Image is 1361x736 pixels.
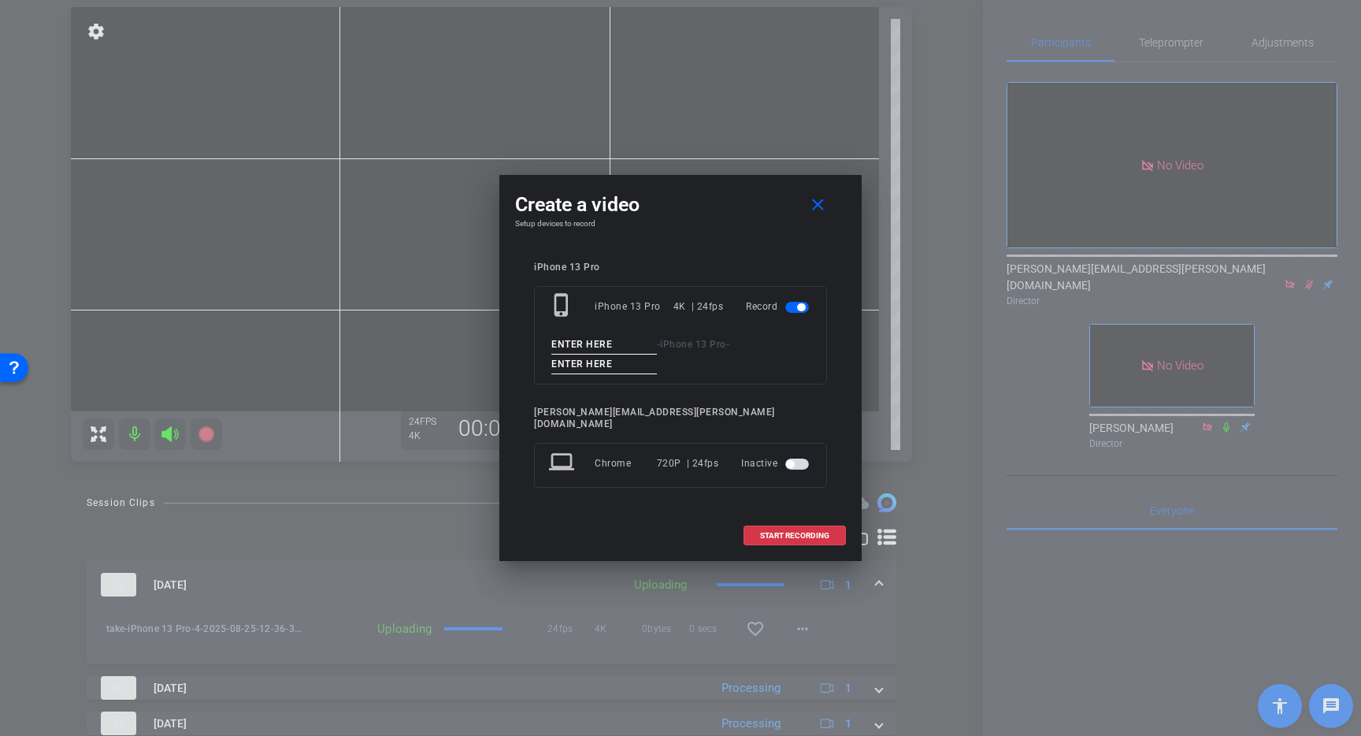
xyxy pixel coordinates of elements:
h4: Setup devices to record [515,219,846,229]
div: Chrome [595,449,657,478]
mat-icon: phone_iphone [549,292,577,321]
input: ENTER HERE [551,335,657,355]
input: ENTER HERE [551,355,657,374]
span: - [657,339,661,350]
div: 720P | 24fps [657,449,719,478]
div: Inactive [741,449,812,478]
div: iPhone 13 Pro [595,292,673,321]
div: [PERSON_NAME][EMAIL_ADDRESS][PERSON_NAME][DOMAIN_NAME] [534,407,827,430]
span: START RECORDING [760,532,829,540]
div: iPhone 13 Pro [534,262,827,273]
span: iPhone 13 Pro [660,339,726,350]
mat-icon: laptop [549,449,577,478]
div: Create a video [515,191,846,219]
mat-icon: close [808,195,828,215]
div: 4K | 24fps [673,292,724,321]
div: Record [746,292,812,321]
span: - [726,339,730,350]
button: START RECORDING [744,526,846,545]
